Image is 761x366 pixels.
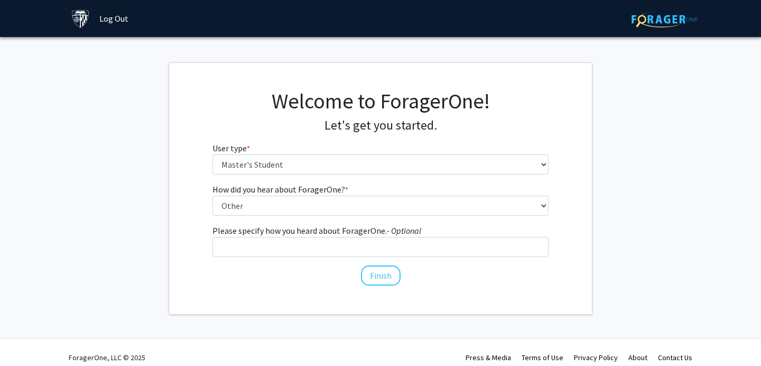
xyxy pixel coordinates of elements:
button: Finish [361,266,401,286]
iframe: Chat [8,318,45,358]
label: User type [212,142,250,154]
h1: Welcome to ForagerOne! [212,88,549,114]
img: ForagerOne Logo [632,11,698,28]
label: How did you hear about ForagerOne? [212,183,348,196]
a: Terms of Use [522,353,563,362]
h4: Let's get you started. [212,118,549,133]
span: Please specify how you heard about ForagerOne. [212,225,387,236]
img: Johns Hopkins University Logo [71,10,90,28]
a: About [628,353,647,362]
a: Press & Media [466,353,511,362]
i: - Optional [387,225,421,236]
a: Privacy Policy [574,353,618,362]
a: Contact Us [658,353,692,362]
